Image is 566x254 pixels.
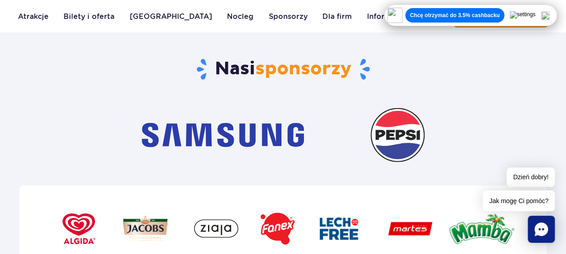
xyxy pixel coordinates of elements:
[371,108,425,162] img: Pepsi
[63,6,114,27] a: Bilety i oferta
[507,168,555,187] span: Dzień dobry!
[367,6,439,27] a: Informacje i pomoc
[255,58,352,80] span: sponsorzy
[130,6,212,27] a: [GEOGRAPHIC_DATA]
[19,58,547,81] h3: Nasi
[18,6,49,27] a: Atrakcje
[322,6,352,27] a: Dla firm
[142,123,304,147] img: Samsung
[255,208,300,250] img: Fanex
[528,216,555,243] div: Chat
[483,190,555,211] span: Jak mogę Ci pomóc?
[269,6,308,27] a: Sponsorzy
[227,6,254,27] a: Nocleg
